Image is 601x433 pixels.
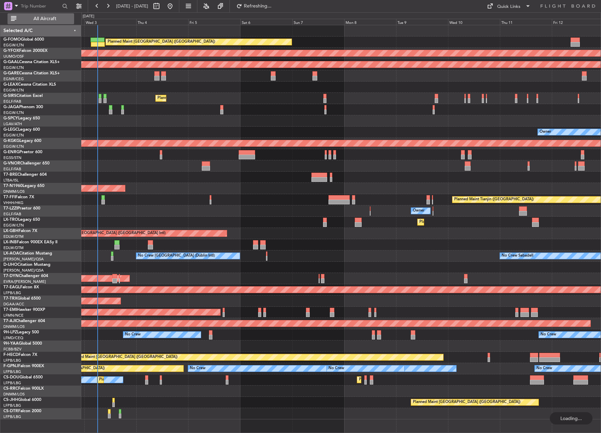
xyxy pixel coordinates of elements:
span: G-JAGA [3,105,19,109]
a: DNMM/LOS [3,324,25,329]
a: LFPB/LBG [3,290,21,295]
div: No Crew [329,363,344,374]
span: T7-BRE [3,173,17,177]
span: [DATE] - [DATE] [116,3,148,9]
div: Wed 10 [448,19,500,25]
div: Planned Maint [GEOGRAPHIC_DATA] ([GEOGRAPHIC_DATA]) [99,375,207,385]
a: EDLW/DTM [3,234,24,239]
span: CS-DTR [3,409,18,413]
div: Owner [413,206,424,216]
div: Planned Maint [GEOGRAPHIC_DATA] ([GEOGRAPHIC_DATA] Intl) [52,228,166,239]
a: DGAA/ACC [3,302,24,307]
a: LFPB/LBG [3,369,21,374]
span: T7-FFI [3,195,15,199]
div: No Crew [536,363,552,374]
div: Owner [540,127,551,137]
span: G-YFOX [3,49,19,53]
span: G-GAAL [3,60,19,64]
span: F-GPNJ [3,364,18,368]
a: 9H-YAAGlobal 5000 [3,342,42,346]
span: F-HECD [3,353,18,357]
a: EGNR/CEG [3,76,24,82]
a: CS-JHHGlobal 6000 [3,398,41,402]
a: G-VNORChallenger 650 [3,161,50,165]
span: G-GARE [3,71,19,75]
div: No Crew [GEOGRAPHIC_DATA] (Dublin Intl) [138,251,215,261]
a: G-ENRGPraetor 600 [3,150,42,154]
a: T7-TRXGlobal 6500 [3,297,41,301]
div: Planned Maint [GEOGRAPHIC_DATA] ([GEOGRAPHIC_DATA]) [70,352,178,362]
div: Planned Maint Dusseldorf [419,217,464,227]
div: Loading... [550,412,592,424]
a: LFPB/LBG [3,414,21,419]
span: CS-DOU [3,375,19,379]
div: Thu 11 [500,19,552,25]
div: Quick Links [497,3,520,10]
a: T7-LZZIPraetor 600 [3,206,40,211]
div: Planned Maint Tianjin ([GEOGRAPHIC_DATA]) [454,194,534,205]
div: No Crew Sabadell [502,251,533,261]
a: T7-BREChallenger 604 [3,173,47,177]
span: 9H-LPZ [3,330,17,334]
div: No Crew [190,363,206,374]
a: T7-EMIHawker 900XP [3,308,45,312]
a: T7-N1960Legacy 650 [3,184,44,188]
a: EGGW/LTN [3,88,24,93]
a: G-SIRSCitation Excel [3,94,43,98]
span: G-SPCY [3,116,18,120]
a: EGGW/LTN [3,144,24,149]
span: G-FOMO [3,38,21,42]
a: LX-GBHFalcon 7X [3,229,37,233]
span: G-LEGC [3,128,18,132]
a: EGGW/LTN [3,65,24,70]
div: Sat 6 [240,19,292,25]
a: EGGW/LTN [3,133,24,138]
a: CS-RRCFalcon 900LX [3,387,44,391]
span: All Aircraft [18,16,72,21]
a: LX-INBFalcon 900EX EASy II [3,240,57,244]
span: D-IJHO [3,263,17,267]
span: CS-RRC [3,387,18,391]
input: Trip Number [21,1,60,11]
div: Sun 7 [292,19,344,25]
a: [PERSON_NAME]/QSA [3,257,44,262]
div: [DATE] [83,14,94,19]
a: CS-DOUGlobal 6500 [3,375,43,379]
a: T7-AJIChallenger 604 [3,319,45,323]
a: VHHH/HKG [3,200,24,205]
a: G-GARECessna Citation XLS+ [3,71,60,75]
span: G-VNOR [3,161,20,165]
a: G-GAALCessna Citation XLS+ [3,60,60,64]
button: All Aircraft [8,13,74,24]
a: G-JAGAPhenom 300 [3,105,43,109]
span: G-KGKG [3,139,19,143]
div: Wed 3 [84,19,136,25]
a: G-LEAXCessna Citation XLS [3,83,56,87]
a: LFPB/LBG [3,380,21,386]
span: T7-DYN [3,274,19,278]
a: [PERSON_NAME]/QSA [3,268,44,273]
span: CS-JHH [3,398,18,402]
div: Fri 5 [188,19,240,25]
a: F-HECDFalcon 7X [3,353,37,357]
div: No Crew [541,330,556,340]
a: EGLF/FAB [3,99,21,104]
a: EGSS/STN [3,155,22,160]
a: D-IJHOCitation Mustang [3,263,51,267]
a: G-KGKGLegacy 600 [3,139,41,143]
button: Quick Links [484,1,534,12]
span: LX-TRO [3,218,18,222]
a: G-YFOXFalcon 2000EX [3,49,47,53]
a: EGGW/LTN [3,110,24,115]
div: Tue 9 [396,19,448,25]
div: Planned Maint [GEOGRAPHIC_DATA] ([GEOGRAPHIC_DATA]) [157,93,265,103]
span: T7-EMI [3,308,17,312]
a: 9H-LPZLegacy 500 [3,330,39,334]
a: LFMN/NCE [3,313,24,318]
div: Planned Maint [GEOGRAPHIC_DATA] ([GEOGRAPHIC_DATA]) [413,397,520,407]
div: No Crew [125,330,141,340]
a: CS-DTRFalcon 2000 [3,409,41,413]
a: LFPB/LBG [3,403,21,408]
span: G-SIRS [3,94,16,98]
a: LTBA/ISL [3,178,19,183]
